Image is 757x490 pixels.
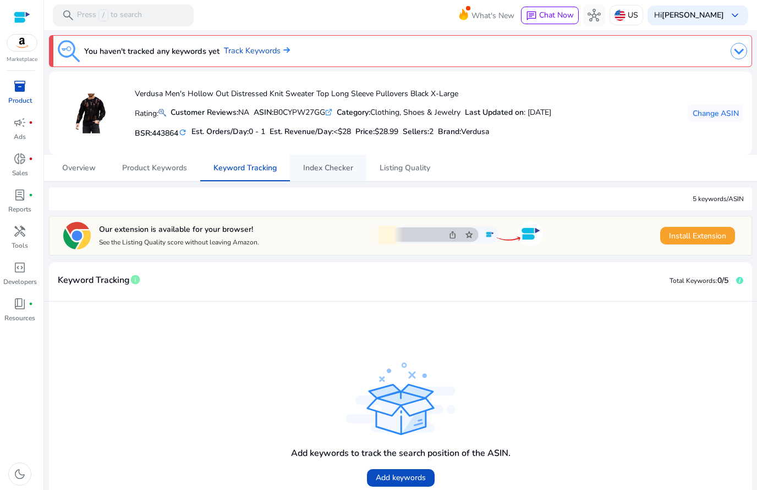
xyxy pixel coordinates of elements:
[628,5,638,25] p: US
[77,9,142,21] p: Press to search
[8,204,31,214] p: Reports
[693,108,739,119] span: Change ASIN
[380,164,430,172] span: Listing Quality
[281,47,290,53] img: arrow-right.svg
[660,227,735,244] button: Install Extension
[12,241,28,250] p: Tools
[728,9,742,22] span: keyboard_arrow_down
[171,107,249,118] div: NA
[99,238,259,247] p: See the Listing Quality score without leaving Amazon.
[669,230,726,242] span: Install Extension
[345,363,456,435] img: track_product.svg
[152,128,178,138] span: 443864
[688,104,743,122] button: Change ASIN
[693,194,744,204] div: 5 keywords/ASIN
[135,106,166,119] p: Rating:
[178,127,187,138] mat-icon: refresh
[29,193,33,197] span: fiber_manual_record
[254,107,332,118] div: B0CYPW27GG
[375,126,398,137] span: $28.99
[171,107,238,118] b: Customer Reviews:
[62,9,75,22] span: search
[438,127,489,137] h5: :
[429,126,434,137] span: 2
[29,302,33,306] span: fiber_manual_record
[521,7,579,24] button: chatChat Now
[191,127,265,137] h5: Est. Orders/Day:
[84,44,220,58] h3: You haven't tracked any keywords yet
[13,152,26,165] span: donut_small
[135,126,187,138] h5: BSR:
[526,10,537,21] span: chat
[29,157,33,161] span: fiber_manual_record
[465,107,524,118] b: Last Updated on
[29,120,33,125] span: fiber_manual_record
[355,127,398,137] h5: Price:
[224,45,290,57] a: Track Keywords
[12,168,28,178] p: Sales
[62,164,96,172] span: Overview
[254,107,273,118] b: ASIN:
[135,90,551,99] h4: Verdusa Men's Hollow Out Distressed Knit Sweater Top Long Sleeve Pullovers Black X-Large
[13,116,26,129] span: campaign
[615,10,626,21] img: us.svg
[213,164,277,172] span: Keyword Tracking
[588,9,601,22] span: hub
[731,43,747,59] img: dropdown-arrow.svg
[63,222,91,249] img: chrome-logo.svg
[70,93,112,134] img: 71YX9criXdL.jpg
[13,297,26,310] span: book_4
[654,12,724,19] p: Hi
[13,467,26,481] span: dark_mode
[376,472,426,483] span: Add keywords
[58,271,130,290] span: Keyword Tracking
[58,40,80,62] img: keyword-tracking.svg
[337,107,370,118] b: Category:
[270,127,351,137] h5: Est. Revenue/Day:
[13,80,26,93] span: inventory_2
[8,96,32,105] p: Product
[122,164,187,172] span: Product Keywords
[303,164,353,172] span: Index Checker
[438,126,459,137] span: Brand
[130,274,141,285] span: info
[717,275,728,286] span: 0/5
[13,188,26,202] span: lab_profile
[7,55,37,64] p: Marketplace
[7,35,37,51] img: amazon.svg
[662,10,724,20] b: [PERSON_NAME]
[291,448,511,459] h4: Add keywords to track the search position of the ASIN.
[13,225,26,238] span: handyman
[403,127,434,137] h5: Sellers:
[670,276,717,285] span: Total Keywords:
[471,6,514,25] span: What's New
[461,126,489,137] span: Verdusa
[249,126,265,137] span: 0 - 1
[98,9,108,21] span: /
[14,132,26,142] p: Ads
[539,10,574,20] span: Chat Now
[4,313,35,323] p: Resources
[13,261,26,274] span: code_blocks
[337,107,460,118] div: Clothing, Shoes & Jewelry
[465,107,551,118] div: : [DATE]
[333,126,351,137] span: <$28
[3,277,37,287] p: Developers
[99,225,259,235] h5: Our extension is available for your browser!
[583,4,605,26] button: hub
